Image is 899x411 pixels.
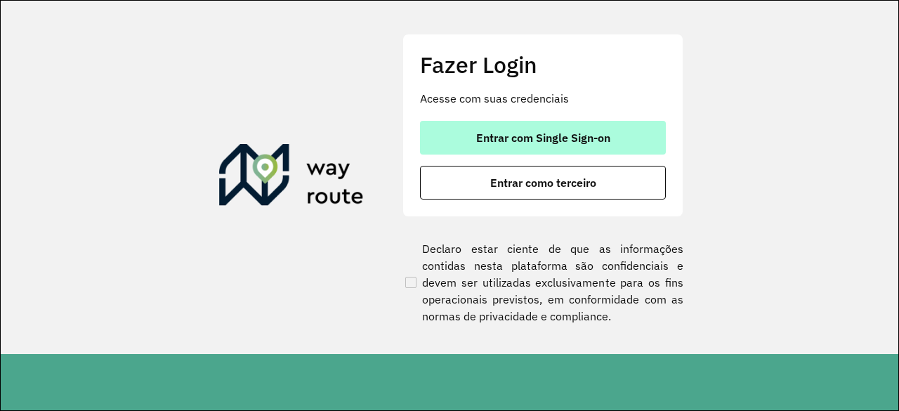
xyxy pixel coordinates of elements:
h2: Fazer Login [420,51,666,78]
span: Entrar como terceiro [490,177,596,188]
span: Entrar com Single Sign-on [476,132,610,143]
p: Acesse com suas credenciais [420,90,666,107]
label: Declaro estar ciente de que as informações contidas nesta plataforma são confidenciais e devem se... [402,240,683,325]
button: button [420,166,666,200]
img: Roteirizador AmbevTech [219,144,364,211]
button: button [420,121,666,155]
